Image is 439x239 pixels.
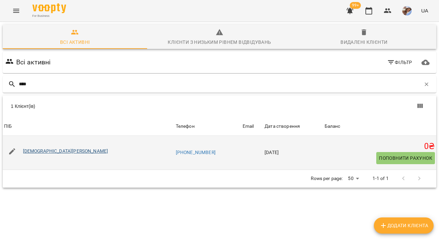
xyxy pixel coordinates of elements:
[176,150,216,155] a: [PHONE_NUMBER]
[340,38,387,46] div: Видалені клієнти
[412,98,428,114] button: Вигляд колонок
[421,7,428,14] span: UA
[243,122,254,130] div: Sort
[418,4,431,17] button: UA
[168,38,271,46] div: Клієнти з низьким рівнем відвідувань
[402,6,412,16] img: 394bc291dafdae5dd9d4260eeb71960b.jpeg
[325,122,435,130] span: Баланс
[263,136,323,170] td: [DATE]
[243,122,254,130] div: Email
[243,122,262,130] span: Email
[176,122,195,130] div: Sort
[4,122,12,130] div: Sort
[23,148,108,154] a: [DEMOGRAPHIC_DATA][PERSON_NAME]
[376,152,435,164] button: Поповнити рахунок
[325,122,340,130] div: Баланс
[379,221,428,230] span: Додати клієнта
[384,56,415,68] button: Фільтр
[350,2,361,9] span: 99+
[16,57,51,67] h6: Всі активні
[8,3,24,19] button: Menu
[11,103,224,110] div: 1 Клієнт(ів)
[3,95,436,117] div: Table Toolbar
[265,122,300,130] div: Sort
[265,122,300,130] div: Дата створення
[325,141,435,152] h5: 0 ₴
[374,217,434,234] button: Додати клієнта
[373,175,389,182] p: 1-1 of 1
[4,122,173,130] span: ПІБ
[32,14,66,18] span: For Business
[265,122,322,130] span: Дата створення
[32,3,66,13] img: Voopty Logo
[176,122,240,130] span: Телефон
[387,58,412,66] span: Фільтр
[4,122,12,130] div: ПІБ
[311,175,342,182] p: Rows per page:
[60,38,90,46] div: Всі активні
[345,174,361,183] div: 50
[325,122,340,130] div: Sort
[379,154,432,162] span: Поповнити рахунок
[176,122,195,130] div: Телефон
